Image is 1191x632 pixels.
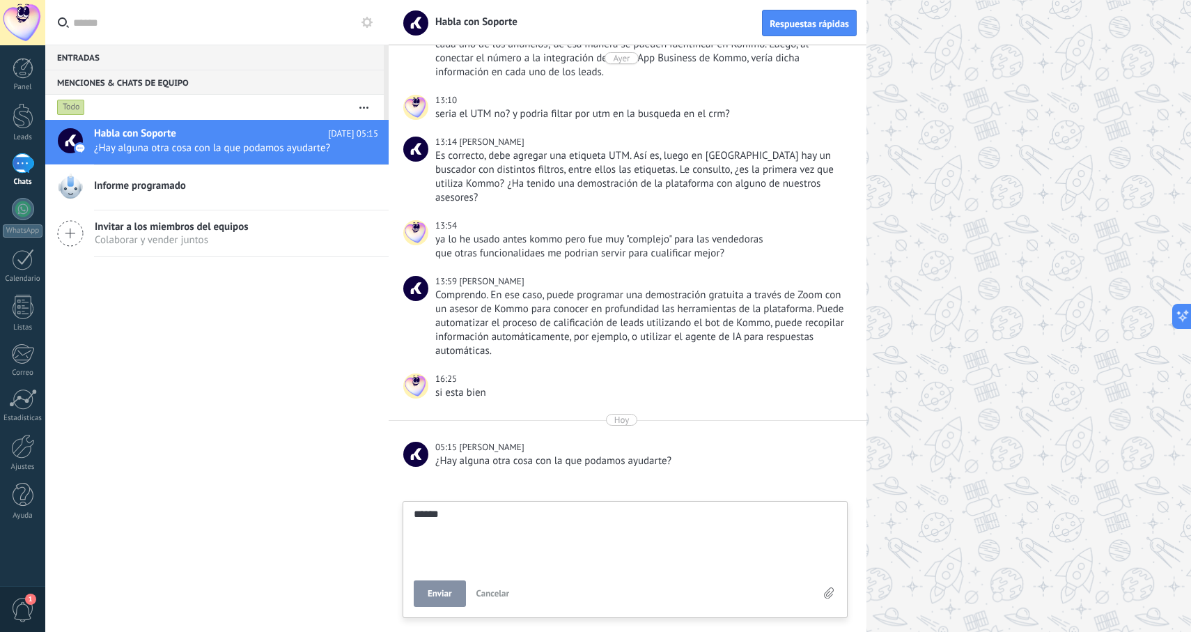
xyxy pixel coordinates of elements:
[3,133,43,142] div: Leads
[94,179,186,193] span: Informe programado
[95,233,249,247] span: Colaborar y vender juntos
[435,386,845,400] div: si esta bien
[3,511,43,521] div: Ayuda
[435,440,459,454] div: 05:15
[762,10,857,36] button: Respuestas rápidas
[403,137,428,162] span: Marcos M.
[435,149,845,205] div: Es correcto, debe agregar una etiqueta UTM. Así es, luego en [GEOGRAPHIC_DATA] hay un buscador co...
[435,454,845,468] div: ¿Hay alguna otra cosa con la que podamos ayudarte?
[3,83,43,92] div: Panel
[403,220,428,245] span: mikel wieland oliveira
[45,45,384,70] div: Entradas
[94,141,352,155] span: ¿Hay alguna otra cosa con la que podamos ayudarte?
[3,275,43,284] div: Calendario
[328,127,378,141] span: [DATE] 05:15
[403,95,428,120] span: mikel wieland oliveira
[45,165,389,210] a: Informe programado
[459,136,524,148] span: Marcos M.
[427,15,517,29] span: Habla con Soporte
[3,323,43,332] div: Listas
[435,107,845,121] div: seria el UTM no? y podria filtar por utm en la busqueda en el crm?
[770,19,849,29] span: Respuestas rápidas
[95,220,249,233] span: Invitar a los miembros del equipos
[3,463,43,472] div: Ajustes
[45,70,384,95] div: Menciones & Chats de equipo
[476,587,510,599] span: Cancelar
[403,442,428,467] span: Christian S.
[435,288,845,358] div: Comprendo. En ese caso, puede programar una demostración gratuita a través de Zoom con un asesor ...
[3,414,43,423] div: Estadísticas
[435,233,845,247] div: ya lo he usado antes kommo pero fue muy "complejo" para las vendedoras
[414,580,466,607] button: Enviar
[613,52,630,64] div: Ayer
[3,178,43,187] div: Chats
[435,372,459,386] div: 16:25
[25,594,36,605] span: 1
[3,369,43,378] div: Correo
[435,275,459,288] div: 13:59
[459,441,524,453] span: Christian S.
[3,224,42,238] div: WhatsApp
[614,414,630,426] div: Hoy
[435,93,459,107] div: 13:10
[435,135,459,149] div: 13:14
[45,120,389,164] a: Habla con Soporte [DATE] 05:15 ¿Hay alguna otra cosa con la que podamos ayudarte?
[459,275,524,287] span: Marcos M.
[57,99,85,116] div: Todo
[403,276,428,301] span: Marcos M.
[94,127,176,141] span: Habla con Soporte
[435,247,845,261] div: que otras funcionalidaes me podrian servir para cualificar mejor?
[435,219,459,233] div: 13:54
[428,589,452,599] span: Enviar
[471,580,515,607] button: Cancelar
[403,373,428,399] span: mikel wieland oliveira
